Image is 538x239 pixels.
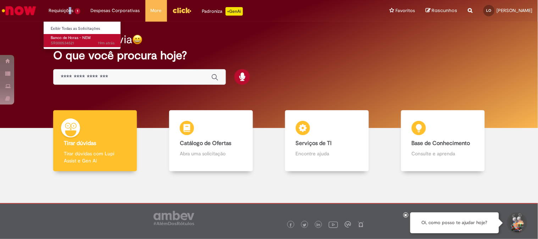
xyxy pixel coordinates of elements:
[154,211,194,225] img: logo_footer_ambev_rotulo_gray.png
[385,110,501,172] a: Base de Conhecimento Consulte e aprenda
[317,223,320,227] img: logo_footer_linkedin.png
[53,49,484,62] h2: O que você procura hoje?
[91,7,140,14] span: Despesas Corporativas
[432,7,457,14] span: Rascunhos
[153,110,269,172] a: Catálogo de Ofertas Abra uma solicitação
[329,220,338,229] img: logo_footer_youtube.png
[412,140,470,147] b: Base de Conhecimento
[44,25,122,33] a: Exibir Todas as Solicitações
[1,4,37,18] img: ServiceNow
[44,34,122,47] a: Aberto SR000534521 : Banco de Horas - NEW
[396,7,415,14] span: Favoritos
[151,7,162,14] span: More
[51,40,115,46] span: SR000534521
[172,5,192,16] img: click_logo_yellow_360x200.png
[37,110,153,172] a: Tirar dúvidas Tirar dúvidas com Lupi Assist e Gen Ai
[43,21,121,49] ul: Requisições
[51,35,91,40] span: Banco de Horas - NEW
[345,221,351,228] img: logo_footer_workplace.png
[226,7,243,16] p: +GenAi
[497,7,533,13] span: [PERSON_NAME]
[296,140,332,147] b: Serviços de TI
[98,40,115,46] time: 28/08/2025 13:30:12
[296,150,358,157] p: Encontre ajuda
[506,212,527,234] button: Iniciar Conversa de Suporte
[303,223,306,227] img: logo_footer_twitter.png
[269,110,385,172] a: Serviços de TI Encontre ajuda
[358,221,364,228] img: logo_footer_naosei.png
[49,7,73,14] span: Requisições
[410,212,499,233] div: Oi, como posso te ajudar hoje?
[412,150,474,157] p: Consulte e aprenda
[180,140,231,147] b: Catálogo de Ofertas
[64,150,126,164] p: Tirar dúvidas com Lupi Assist e Gen Ai
[289,223,293,227] img: logo_footer_facebook.png
[64,140,96,147] b: Tirar dúvidas
[426,7,457,14] a: Rascunhos
[202,7,243,16] div: Padroniza
[180,150,242,157] p: Abra uma solicitação
[75,8,80,14] span: 1
[98,40,115,46] span: 19m atrás
[487,8,492,13] span: LO
[132,34,143,45] img: happy-face.png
